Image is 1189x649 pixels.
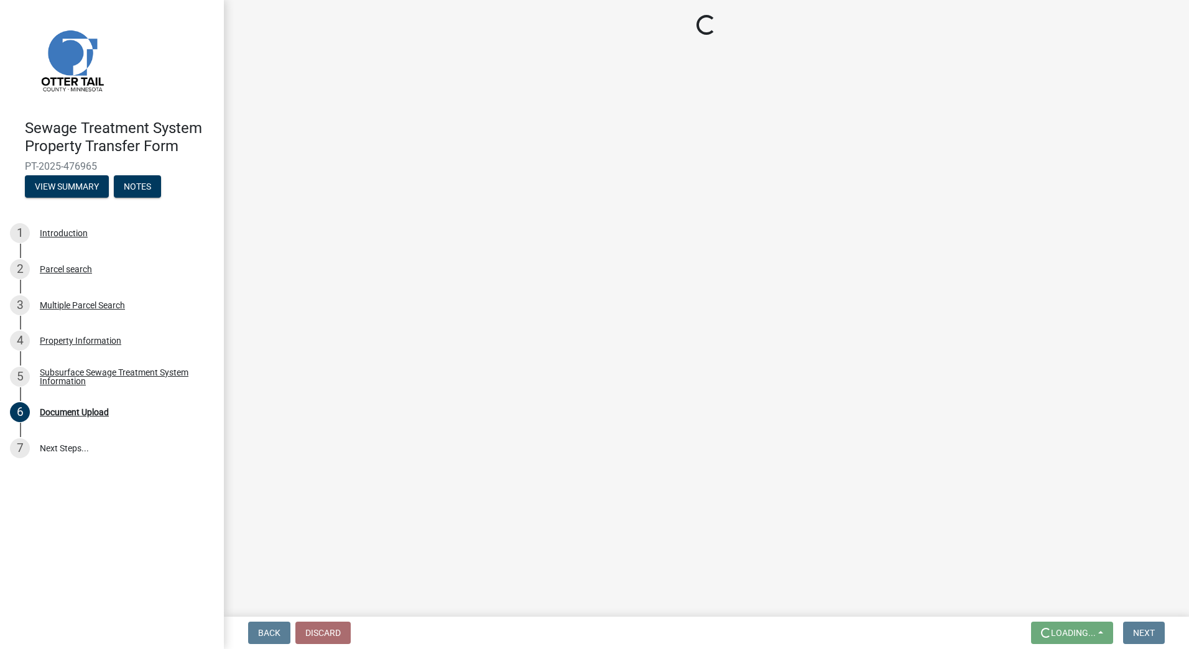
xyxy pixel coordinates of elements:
button: Back [248,622,290,644]
div: 5 [10,367,30,387]
div: Property Information [40,336,121,345]
button: Next [1123,622,1165,644]
div: 1 [10,223,30,243]
span: Loading... [1051,628,1096,638]
h4: Sewage Treatment System Property Transfer Form [25,119,214,155]
button: Loading... [1031,622,1113,644]
span: Back [258,628,280,638]
button: View Summary [25,175,109,198]
div: Parcel search [40,265,92,274]
button: Discard [295,622,351,644]
div: 3 [10,295,30,315]
div: 6 [10,402,30,422]
div: Multiple Parcel Search [40,301,125,310]
span: PT-2025-476965 [25,160,199,172]
span: Next [1133,628,1155,638]
div: Introduction [40,229,88,237]
div: 7 [10,438,30,458]
wm-modal-confirm: Summary [25,182,109,192]
button: Notes [114,175,161,198]
img: Otter Tail County, Minnesota [25,13,118,106]
div: 4 [10,331,30,351]
div: Subsurface Sewage Treatment System Information [40,368,204,385]
div: Document Upload [40,408,109,417]
div: 2 [10,259,30,279]
wm-modal-confirm: Notes [114,182,161,192]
